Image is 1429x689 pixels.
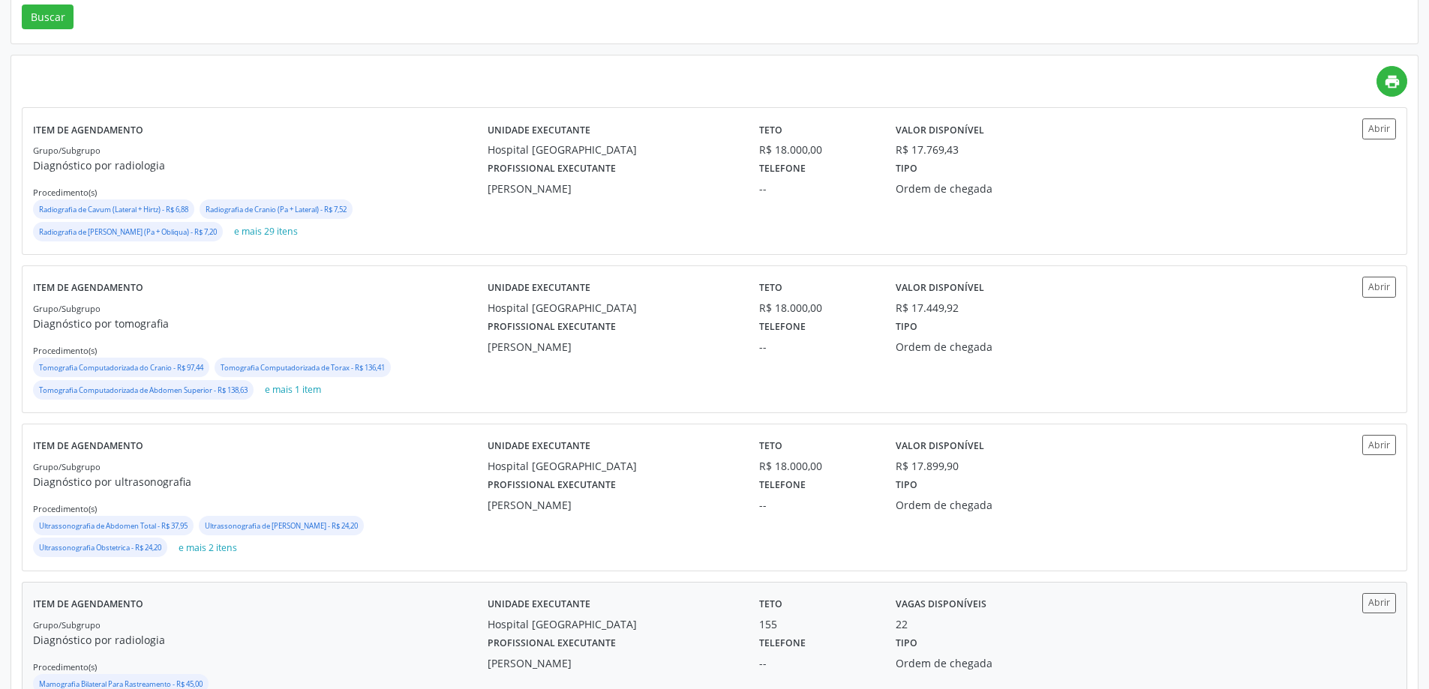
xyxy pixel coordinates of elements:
[206,205,347,214] small: Radiografia de Cranio (Pa + Lateral) - R$ 7,52
[488,316,616,339] label: Profissional executante
[33,632,488,648] p: Diagnóstico por radiologia
[39,543,161,553] small: Ultrassonografia Obstetrica - R$ 24,20
[488,157,616,181] label: Profissional executante
[33,619,101,631] small: Grupo/Subgrupo
[759,655,874,671] div: --
[488,655,739,671] div: [PERSON_NAME]
[33,187,97,198] small: Procedimento(s)
[896,118,984,142] label: Valor disponível
[39,363,203,373] small: Tomografia Computadorizada do Cranio - R$ 97,44
[488,300,739,316] div: Hospital [GEOGRAPHIC_DATA]
[759,118,782,142] label: Teto
[759,632,806,655] label: Telefone
[488,277,590,300] label: Unidade executante
[33,303,101,314] small: Grupo/Subgrupo
[488,458,739,474] div: Hospital [GEOGRAPHIC_DATA]
[1376,66,1407,97] a: print
[759,277,782,300] label: Teto
[759,435,782,458] label: Teto
[896,142,959,157] div: R$ 17.769,43
[259,380,327,400] button: e mais 1 item
[488,142,739,157] div: Hospital [GEOGRAPHIC_DATA]
[759,339,874,355] div: --
[759,142,874,157] div: R$ 18.000,00
[896,300,959,316] div: R$ 17.449,92
[896,655,1079,671] div: Ordem de chegada
[33,435,143,458] label: Item de agendamento
[33,345,97,356] small: Procedimento(s)
[896,458,959,474] div: R$ 17.899,90
[488,497,739,513] div: [PERSON_NAME]
[205,521,358,531] small: Ultrassonografia de [PERSON_NAME] - R$ 24,20
[759,181,874,196] div: --
[896,277,984,300] label: Valor disponível
[488,181,739,196] div: [PERSON_NAME]
[1362,277,1396,297] button: Abrir
[896,316,917,339] label: Tipo
[1362,435,1396,455] button: Abrir
[33,661,97,673] small: Procedimento(s)
[33,593,143,616] label: Item de agendamento
[896,474,917,497] label: Tipo
[488,593,590,616] label: Unidade executante
[488,435,590,458] label: Unidade executante
[33,277,143,300] label: Item de agendamento
[759,474,806,497] label: Telefone
[228,222,304,242] button: e mais 29 itens
[896,435,984,458] label: Valor disponível
[39,227,217,237] small: Radiografia de [PERSON_NAME] (Pa + Obliqua) - R$ 7,20
[896,339,1079,355] div: Ordem de chegada
[39,385,248,395] small: Tomografia Computadorizada de Abdomen Superior - R$ 138,63
[759,616,874,632] div: 155
[33,118,143,142] label: Item de agendamento
[221,363,385,373] small: Tomografia Computadorizada de Torax - R$ 136,41
[39,679,203,689] small: Mamografia Bilateral Para Rastreamento - R$ 45,00
[488,474,616,497] label: Profissional executante
[759,593,782,616] label: Teto
[33,157,488,173] p: Diagnóstico por radiologia
[896,181,1079,196] div: Ordem de chegada
[896,616,908,632] div: 22
[896,593,986,616] label: Vagas disponíveis
[33,474,488,490] p: Diagnóstico por ultrasonografia
[488,632,616,655] label: Profissional executante
[22,4,74,30] button: Buscar
[1362,593,1396,613] button: Abrir
[33,316,488,331] p: Diagnóstico por tomografia
[488,118,590,142] label: Unidade executante
[759,300,874,316] div: R$ 18.000,00
[39,521,188,531] small: Ultrassonografia de Abdomen Total - R$ 37,95
[33,503,97,514] small: Procedimento(s)
[39,205,188,214] small: Radiografia de Cavum (Lateral + Hirtz) - R$ 6,88
[33,145,101,156] small: Grupo/Subgrupo
[1384,73,1400,90] i: print
[896,497,1079,513] div: Ordem de chegada
[759,157,806,181] label: Telefone
[488,616,739,632] div: Hospital [GEOGRAPHIC_DATA]
[759,497,874,513] div: --
[896,157,917,181] label: Tipo
[173,538,243,558] button: e mais 2 itens
[1362,118,1396,139] button: Abrir
[896,632,917,655] label: Tipo
[759,316,806,339] label: Telefone
[33,461,101,472] small: Grupo/Subgrupo
[759,458,874,474] div: R$ 18.000,00
[488,339,739,355] div: [PERSON_NAME]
